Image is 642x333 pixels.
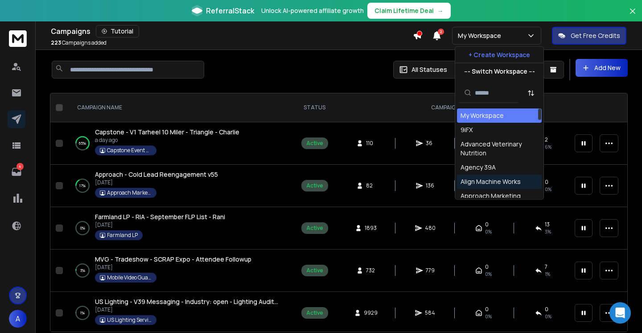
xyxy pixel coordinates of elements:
[66,122,289,165] td: 65%Capstone - V1 Tarheel 10 Miler - Triangle - Charliea day agoCapstone Event Group
[366,140,375,147] span: 110
[95,170,218,179] span: Approach - Cold Lead Reengagement v55
[627,5,638,27] button: Close banner
[552,27,626,45] button: Get Free Credits
[485,313,492,320] span: 0%
[96,25,139,37] button: Tutorial
[437,6,444,15] span: →
[438,29,444,35] span: 2
[366,267,375,274] span: 732
[461,191,521,200] div: Approach Marketing
[51,39,61,46] span: 223
[364,309,378,316] span: 9929
[306,267,323,274] div: Active
[261,6,364,15] p: Unlock AI-powered affiliate growth
[461,140,538,158] div: Advanced Veterinary Nutrition
[66,93,289,122] th: CAMPAIGN NAME
[464,67,535,76] p: --- Switch Workspace ---
[95,297,334,306] span: US Lighting - V39 Messaging - Industry: open - Lighting Audits - [PERSON_NAME]
[107,274,152,281] p: Mobile Video Guard
[107,147,152,154] p: Capstone Event Group
[485,306,489,313] span: 0
[461,125,473,134] div: 9iFX
[545,136,548,143] span: 2
[51,25,413,37] div: Campaigns
[545,143,551,150] span: 6 %
[80,266,85,275] p: 3 %
[545,179,548,186] span: 0
[95,306,280,313] p: [DATE]
[367,3,451,19] button: Claim Lifetime Deal→
[545,313,551,320] span: 0 %
[426,140,435,147] span: 36
[458,31,505,40] p: My Workspace
[66,165,289,207] td: 17%Approach - Cold Lead Reengagement v55[DATE]Approach Marketing
[485,221,489,228] span: 0
[95,255,251,263] span: MVG - Tradeshow - SCRAP Expo - Attendee Followup
[107,189,152,196] p: Approach Marketing
[340,93,569,122] th: CAMPAIGN STATS
[80,308,85,317] p: 1 %
[289,93,340,122] th: STATUS
[107,316,152,324] p: US Lighting Services
[365,225,377,232] span: 1893
[522,84,540,102] button: Sort by Sort A-Z
[485,228,492,235] span: 0%
[9,310,27,328] button: A
[461,111,504,120] div: My Workspace
[576,59,628,77] button: Add New
[425,309,435,316] span: 584
[545,228,551,235] span: 3 %
[95,264,251,271] p: [DATE]
[206,5,254,16] span: ReferralStack
[426,267,435,274] span: 779
[426,182,435,189] span: 136
[16,163,24,170] p: 4
[545,263,547,271] span: 7
[107,232,138,239] p: Farmland LP
[455,47,543,63] button: + Create Workspace
[66,207,289,250] td: 0%Farmland LP - RIA - September FLP List - Rani[DATE]Farmland LP
[79,181,86,190] p: 17 %
[571,31,620,40] p: Get Free Credits
[545,221,550,228] span: 13
[545,186,551,193] span: 0 %
[95,255,251,264] a: MVG - Tradeshow - SCRAP Expo - Attendee Followup
[485,271,492,278] span: 0%
[306,309,323,316] div: Active
[306,182,323,189] div: Active
[95,128,239,137] a: Capstone - V1 Tarheel 10 Miler - Triangle - Charlie
[469,50,530,59] p: + Create Workspace
[545,271,550,278] span: 1 %
[95,297,280,306] a: US Lighting - V39 Messaging - Industry: open - Lighting Audits - [PERSON_NAME]
[95,137,239,144] p: a day ago
[80,224,85,233] p: 0 %
[545,306,548,313] span: 0
[306,140,323,147] div: Active
[485,263,489,271] span: 0
[66,250,289,292] td: 3%MVG - Tradeshow - SCRAP Expo - Attendee Followup[DATE]Mobile Video Guard
[95,170,218,179] a: Approach - Cold Lead Reengagement v55
[609,302,631,324] div: Open Intercom Messenger
[461,163,496,172] div: Agency 39A
[366,182,375,189] span: 82
[425,225,436,232] span: 480
[95,221,225,229] p: [DATE]
[95,212,225,221] a: Farmland LP - RIA - September FLP List - Rani
[79,139,86,148] p: 65 %
[95,179,218,186] p: [DATE]
[8,163,25,181] a: 4
[412,65,447,74] p: All Statuses
[461,177,521,186] div: Align Machine Works
[51,39,107,46] p: Campaigns added
[306,225,323,232] div: Active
